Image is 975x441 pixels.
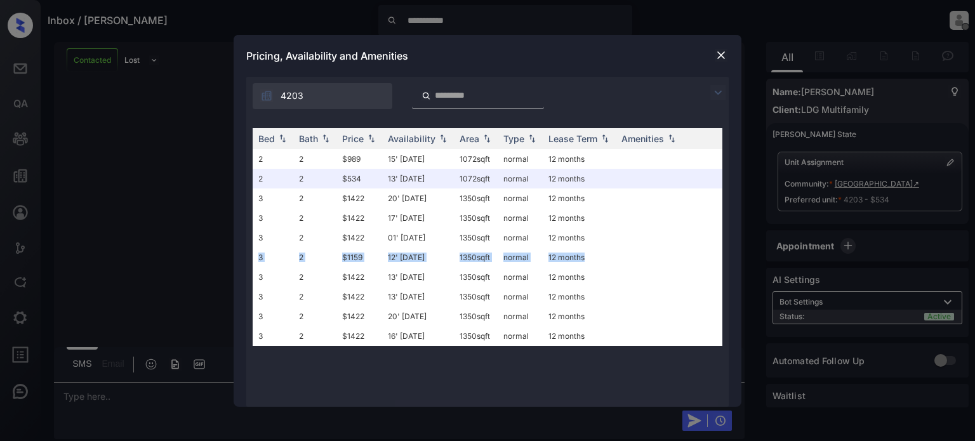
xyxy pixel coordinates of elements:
td: 2 [294,208,337,228]
td: normal [498,287,543,306]
td: 20' [DATE] [383,306,454,326]
div: Area [460,133,479,144]
td: 1350 sqft [454,287,498,306]
td: $1422 [337,306,383,326]
td: $534 [337,169,383,188]
img: sorting [599,134,611,143]
td: $1422 [337,267,383,287]
img: icon-zuma [421,90,431,102]
td: 12 months [543,169,616,188]
td: normal [498,326,543,346]
span: 4203 [281,89,303,103]
td: 1350 sqft [454,188,498,208]
td: 2 [294,326,337,346]
div: Amenities [621,133,664,144]
td: 12' [DATE] [383,247,454,267]
td: 2 [294,287,337,306]
img: icon-zuma [710,85,726,100]
img: sorting [276,134,289,143]
td: 2 [294,149,337,169]
img: sorting [526,134,538,143]
td: 12 months [543,267,616,287]
td: 3 [253,326,294,346]
td: 2 [294,169,337,188]
td: 1350 sqft [454,208,498,228]
td: 12 months [543,228,616,247]
td: 3 [253,306,294,326]
td: 3 [253,228,294,247]
td: 13' [DATE] [383,267,454,287]
td: 2 [294,306,337,326]
td: 12 months [543,188,616,208]
div: Type [503,133,524,144]
td: 2 [253,149,294,169]
td: 12 months [543,208,616,228]
div: Lease Term [548,133,597,144]
div: Bed [258,133,275,144]
td: 1072 sqft [454,149,498,169]
td: 12 months [543,149,616,169]
td: 12 months [543,306,616,326]
td: 3 [253,247,294,267]
td: $1422 [337,287,383,306]
img: icon-zuma [260,89,273,102]
div: Price [342,133,364,144]
td: 2 [294,188,337,208]
td: normal [498,208,543,228]
div: Pricing, Availability and Amenities [234,35,741,77]
td: 2 [294,228,337,247]
td: normal [498,188,543,208]
img: sorting [481,134,493,143]
td: 1350 sqft [454,326,498,346]
td: 2 [294,247,337,267]
td: normal [498,267,543,287]
td: 2 [294,267,337,287]
td: 3 [253,287,294,306]
td: 1350 sqft [454,247,498,267]
td: 13' [DATE] [383,169,454,188]
td: normal [498,306,543,326]
td: 12 months [543,326,616,346]
td: 3 [253,188,294,208]
td: normal [498,228,543,247]
img: sorting [365,134,378,143]
img: close [715,49,727,62]
td: $989 [337,149,383,169]
td: 13' [DATE] [383,287,454,306]
td: 1350 sqft [454,306,498,326]
td: 2 [253,169,294,188]
img: sorting [437,134,449,143]
td: $1422 [337,326,383,346]
td: 15' [DATE] [383,149,454,169]
img: sorting [665,134,678,143]
td: 12 months [543,287,616,306]
td: 16' [DATE] [383,326,454,346]
td: 17' [DATE] [383,208,454,228]
td: $1159 [337,247,383,267]
td: 1350 sqft [454,228,498,247]
td: 20' [DATE] [383,188,454,208]
div: Bath [299,133,318,144]
div: Availability [388,133,435,144]
td: normal [498,149,543,169]
td: normal [498,247,543,267]
td: 1072 sqft [454,169,498,188]
td: 3 [253,267,294,287]
td: $1422 [337,228,383,247]
td: 01' [DATE] [383,228,454,247]
td: $1422 [337,188,383,208]
td: $1422 [337,208,383,228]
td: 1350 sqft [454,267,498,287]
td: 3 [253,208,294,228]
td: 12 months [543,247,616,267]
img: sorting [319,134,332,143]
td: normal [498,169,543,188]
